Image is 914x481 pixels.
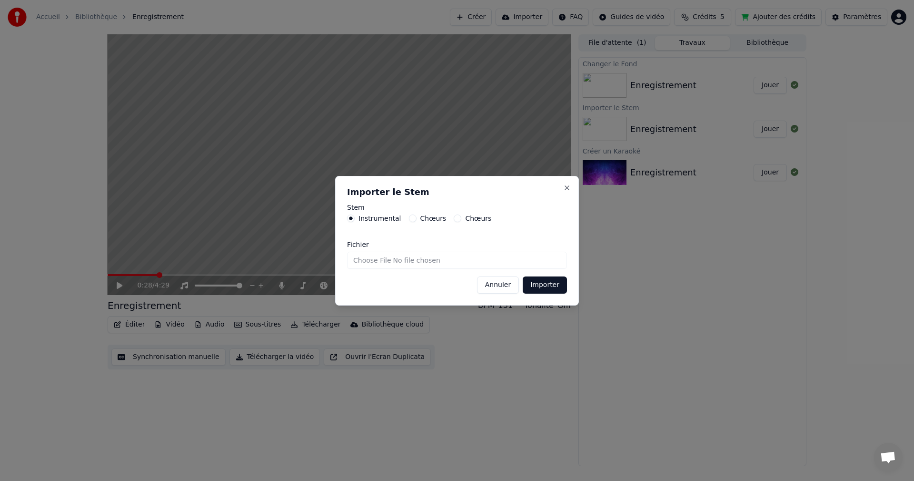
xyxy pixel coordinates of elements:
button: Annuler [477,276,519,294]
button: Importer [523,276,567,294]
label: Chœurs [420,215,447,222]
label: Chœurs [465,215,491,222]
label: Instrumental [358,215,401,222]
label: Stem [347,204,567,211]
label: Fichier [347,241,567,248]
h2: Importer le Stem [347,188,567,196]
